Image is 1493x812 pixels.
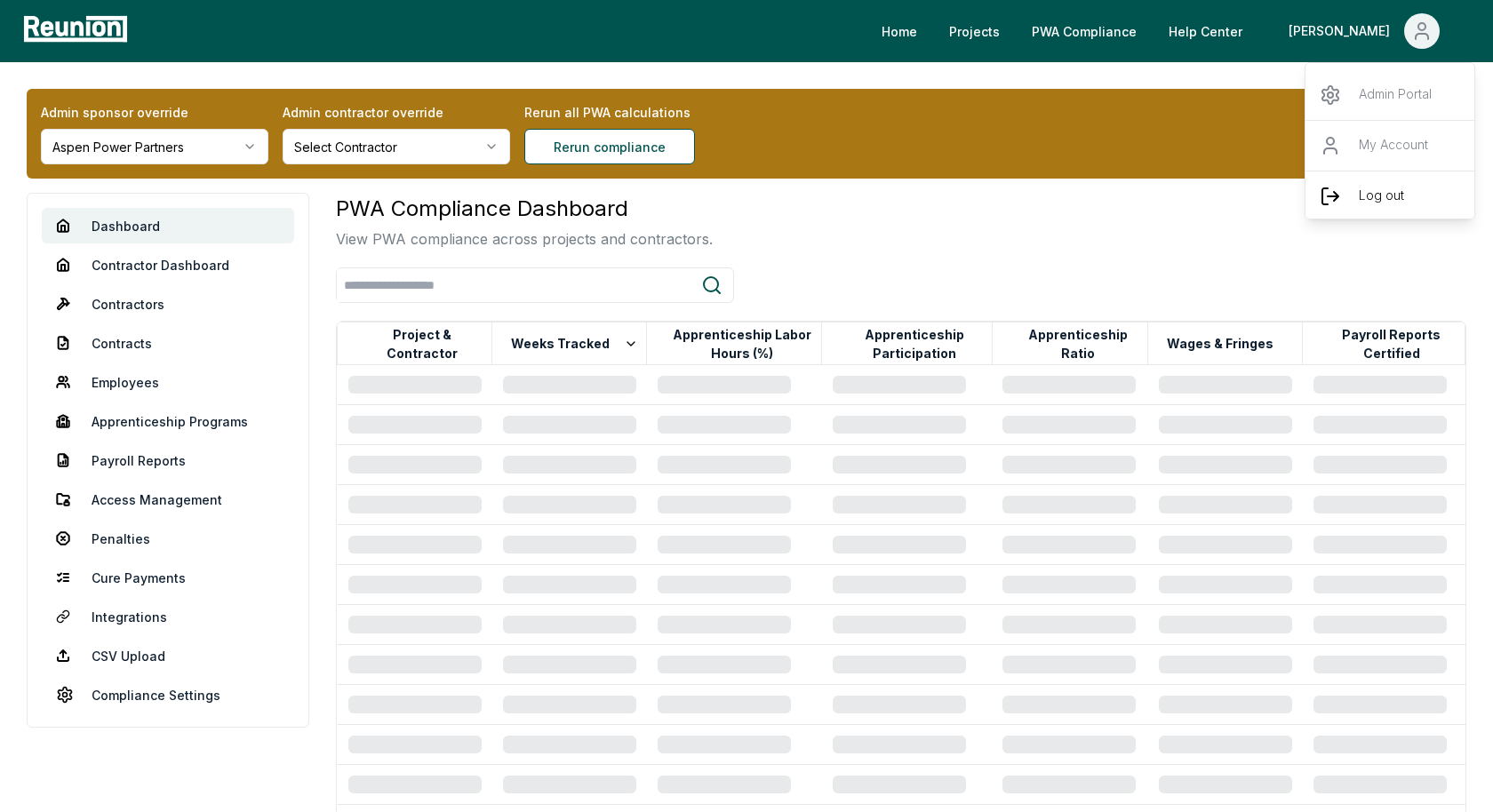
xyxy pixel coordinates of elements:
a: Apprenticeship Programs [42,403,294,439]
a: Projects [935,13,1014,49]
a: CSV Upload [42,638,294,673]
button: Payroll Reports Certified [1318,326,1465,362]
label: Admin sponsor override [41,103,268,122]
nav: Main [867,13,1475,49]
button: Apprenticeship Labor Hours (%) [662,326,821,362]
p: Log out [1359,186,1404,207]
button: Project & Contractor [353,326,491,362]
label: Rerun all PWA calculations [524,103,752,122]
a: Integrations [42,599,294,634]
a: Help Center [1154,13,1257,49]
a: Home [867,13,931,49]
a: Access Management [42,482,294,517]
div: [PERSON_NAME] [1289,13,1397,49]
a: Penalties [42,521,294,556]
a: Cure Payments [42,560,294,595]
a: Admin Portal [1305,70,1476,120]
button: Apprenticeship Ratio [1008,326,1147,362]
a: PWA Compliance [1018,13,1151,49]
button: [PERSON_NAME] [1274,13,1454,49]
label: Admin contractor override [283,103,510,122]
a: Contractors [42,286,294,322]
p: My Account [1359,135,1428,156]
a: Contracts [42,325,294,361]
button: Rerun compliance [524,129,695,164]
h3: PWA Compliance Dashboard [336,193,713,225]
a: Employees [42,364,294,400]
button: Wages & Fringes [1163,326,1277,362]
a: Payroll Reports [42,442,294,478]
button: Weeks Tracked [507,326,642,362]
a: Compliance Settings [42,677,294,712]
button: Apprenticeship Participation [837,326,991,362]
p: View PWA compliance across projects and contractors. [336,228,713,250]
a: Contractor Dashboard [42,247,294,283]
div: [PERSON_NAME] [1305,70,1476,228]
p: Admin Portal [1359,84,1432,106]
a: Dashboard [42,208,294,243]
